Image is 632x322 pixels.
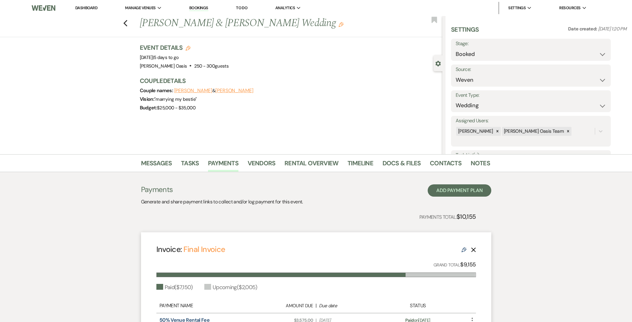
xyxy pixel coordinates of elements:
[156,283,193,292] div: Paid ( $7,150 )
[157,105,195,111] span: $25,000 - $35,000
[140,54,179,61] span: [DATE]
[457,213,476,221] strong: $10,155
[347,158,373,172] a: Timeline
[154,54,179,61] span: 5 days to go
[156,244,225,255] h4: Invoice:
[508,5,526,11] span: Settings
[419,212,476,222] p: Payments Total:
[285,158,338,172] a: Rental Overview
[174,88,253,94] span: &
[430,158,461,172] a: Contacts
[236,5,247,10] a: To Do
[32,2,55,14] img: Weven Logo
[456,39,606,48] label: Stage:
[140,104,157,111] span: Budget:
[451,25,479,39] h3: Settings
[140,16,379,31] h1: [PERSON_NAME] & [PERSON_NAME] Wedding
[154,96,197,102] span: " marrying my bestie "
[502,127,565,136] div: [PERSON_NAME] Oasis Team
[215,88,253,93] button: [PERSON_NAME]
[140,43,229,52] h3: Event Details
[456,151,606,160] label: Task List(s):
[435,60,441,66] button: Close lead details
[248,158,275,172] a: Vendors
[174,88,212,93] button: [PERSON_NAME]
[598,26,626,32] span: [DATE] 1:20 PM
[140,63,187,69] span: [PERSON_NAME] Oasis
[379,302,457,309] div: Status
[456,65,606,74] label: Source:
[194,63,229,69] span: 250 - 300 guests
[257,302,313,309] div: Amount Due
[471,158,490,172] a: Notes
[208,158,238,172] a: Payments
[460,261,476,268] strong: $9,155
[153,54,179,61] span: |
[456,127,494,136] div: [PERSON_NAME]
[275,5,295,11] span: Analytics
[253,302,379,309] div: |
[568,26,598,32] span: Date created:
[75,5,97,10] a: Dashboard
[141,184,303,195] h3: Payments
[181,158,199,172] a: Tasks
[159,302,253,309] div: Payment Name
[141,158,172,172] a: Messages
[319,302,375,309] div: Due date
[383,158,421,172] a: Docs & Files
[140,96,155,102] span: Vision:
[339,22,343,27] button: Edit
[140,87,174,94] span: Couple names:
[183,244,225,254] a: Final Invoice
[456,91,606,100] label: Event Type:
[456,116,606,125] label: Assigned Users:
[559,5,580,11] span: Resources
[189,5,208,11] a: Bookings
[428,184,491,197] button: Add Payment Plan
[141,198,303,206] p: Generate and share payment links to collect and/or log payment for this event.
[204,283,257,292] div: Upcoming ( $2,005 )
[140,77,436,85] h3: Couple Details
[434,260,476,269] p: Grand Total:
[125,5,155,11] span: Manage Venues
